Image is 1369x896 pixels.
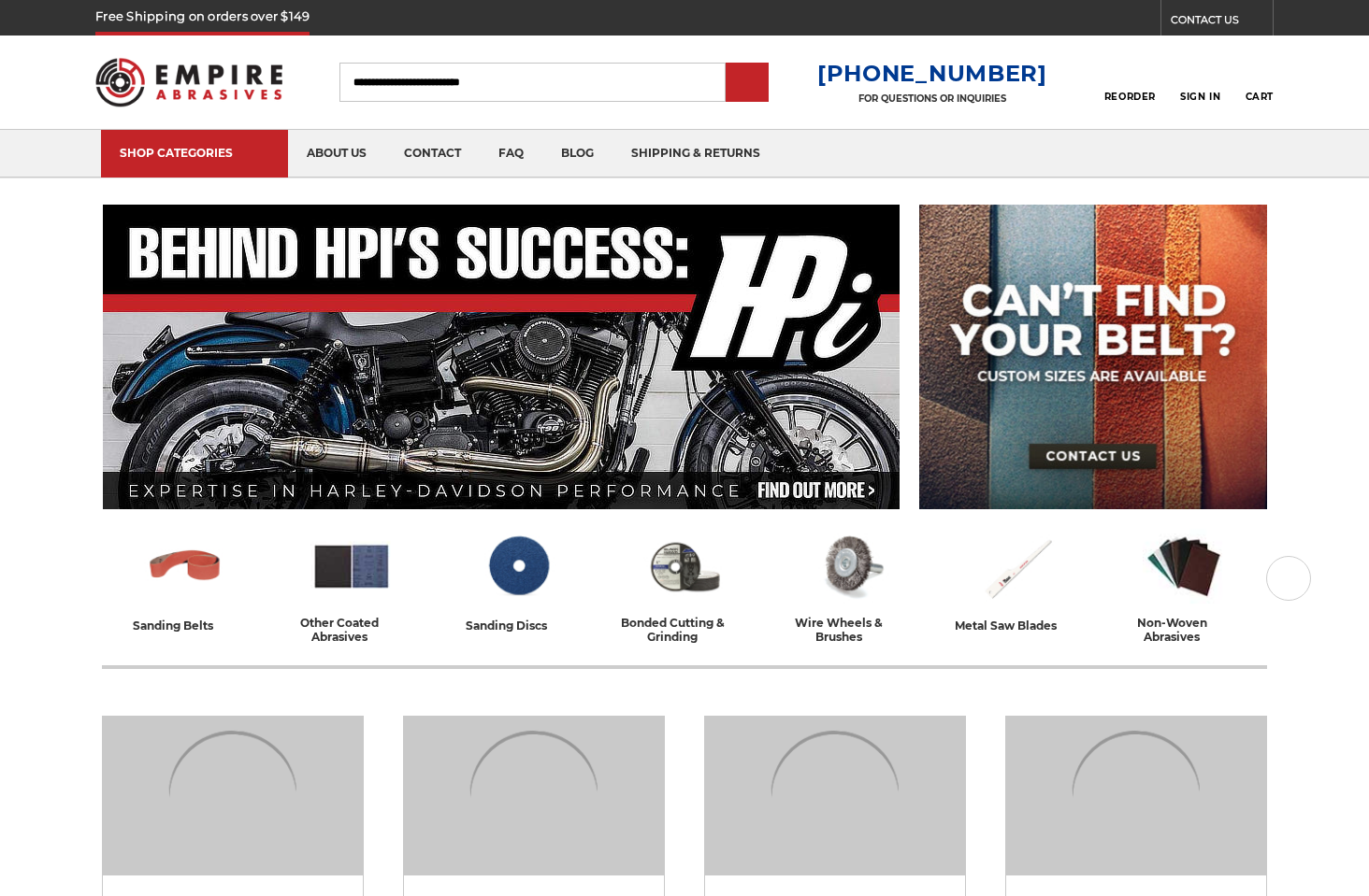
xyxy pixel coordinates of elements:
img: Wire Wheels & Brushes [810,526,892,606]
span: Sign In [1180,91,1220,103]
img: Other Coated Abrasives [404,717,664,875]
a: faq [480,130,542,178]
div: non-woven abrasives [1108,616,1260,644]
img: Sanding Belts [144,526,226,606]
a: non-woven abrasives [1108,526,1260,644]
a: about us [288,130,385,178]
div: wire wheels & brushes [775,616,927,644]
a: [PHONE_NUMBER] [817,60,1047,87]
img: Banner for an interview featuring Horsepower Inc who makes Harley performance upgrades featured o... [103,205,901,509]
p: FOR QUESTIONS OR INQUIRIES [817,92,1047,105]
a: shipping & returns [612,130,779,178]
input: Submit [728,64,766,102]
img: Sanding Belts [103,717,363,875]
div: sanding discs [466,616,571,635]
a: blog [542,130,612,178]
div: other coated abrasives [276,616,427,644]
a: contact [385,130,480,178]
a: wire wheels & brushes [775,526,927,644]
span: Reorder [1104,91,1156,103]
a: metal saw blades [942,526,1093,635]
a: other coated abrasives [276,526,427,644]
div: SHOP CATEGORIES [120,146,269,160]
span: Cart [1246,91,1274,103]
div: metal saw blades [955,616,1081,635]
img: Other Coated Abrasives [310,526,393,606]
img: Metal Saw Blades [976,526,1059,606]
img: promo banner for custom belts. [919,205,1267,509]
img: Bonded Cutting & Grinding [1006,717,1266,875]
img: Sanding Discs [705,717,965,875]
img: Empire Abrasives [95,46,282,119]
a: sanding discs [442,526,594,635]
a: Cart [1246,62,1274,103]
img: Sanding Discs [477,526,559,606]
div: bonded cutting & grinding [609,616,760,644]
button: Next [1266,556,1311,601]
a: Reorder [1104,62,1156,102]
img: Bonded Cutting & Grinding [643,526,726,606]
div: sanding belts [133,616,238,635]
a: CONTACT US [1171,9,1273,36]
img: Non-woven Abrasives [1143,526,1225,606]
a: bonded cutting & grinding [609,526,760,644]
a: sanding belts [109,526,261,635]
